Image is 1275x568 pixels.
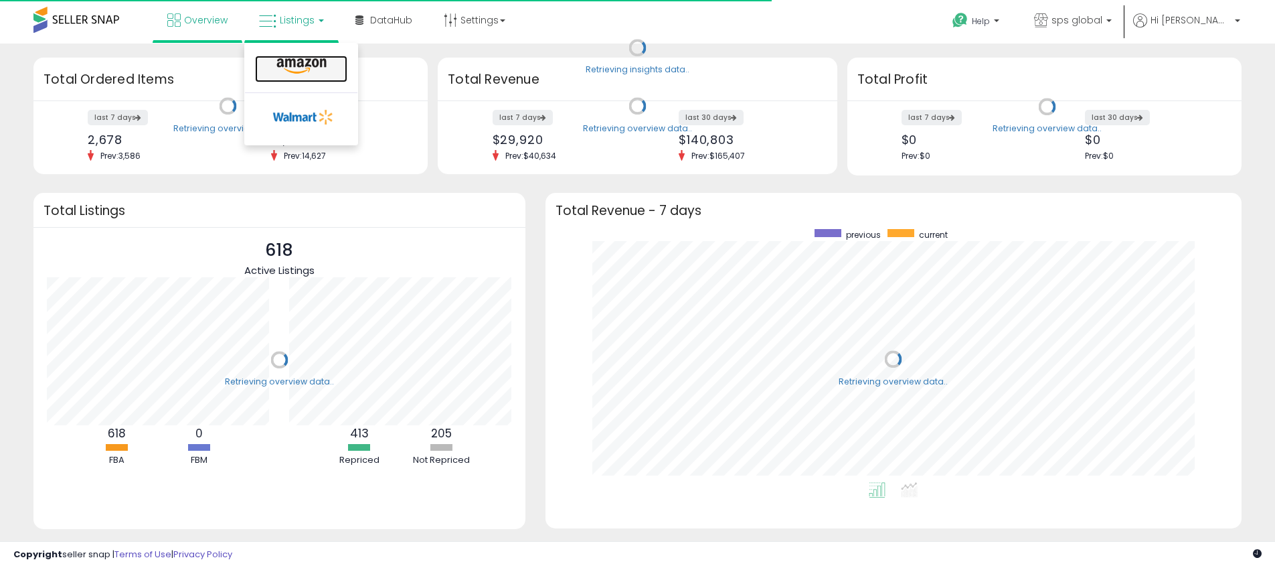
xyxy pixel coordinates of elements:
[280,13,315,27] span: Listings
[114,548,171,561] a: Terms of Use
[952,12,968,29] i: Get Help
[1133,13,1240,44] a: Hi [PERSON_NAME]
[370,13,412,27] span: DataHub
[13,548,62,561] strong: Copyright
[972,15,990,27] span: Help
[993,123,1102,135] div: Retrieving overview data..
[1051,13,1102,27] span: sps global
[839,376,948,388] div: Retrieving overview data..
[1151,13,1231,27] span: Hi [PERSON_NAME]
[173,123,282,135] div: Retrieving overview data..
[225,376,334,388] div: Retrieving overview data..
[583,123,692,135] div: Retrieving overview data..
[13,549,232,561] div: seller snap | |
[173,548,232,561] a: Privacy Policy
[942,2,1013,44] a: Help
[184,13,228,27] span: Overview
